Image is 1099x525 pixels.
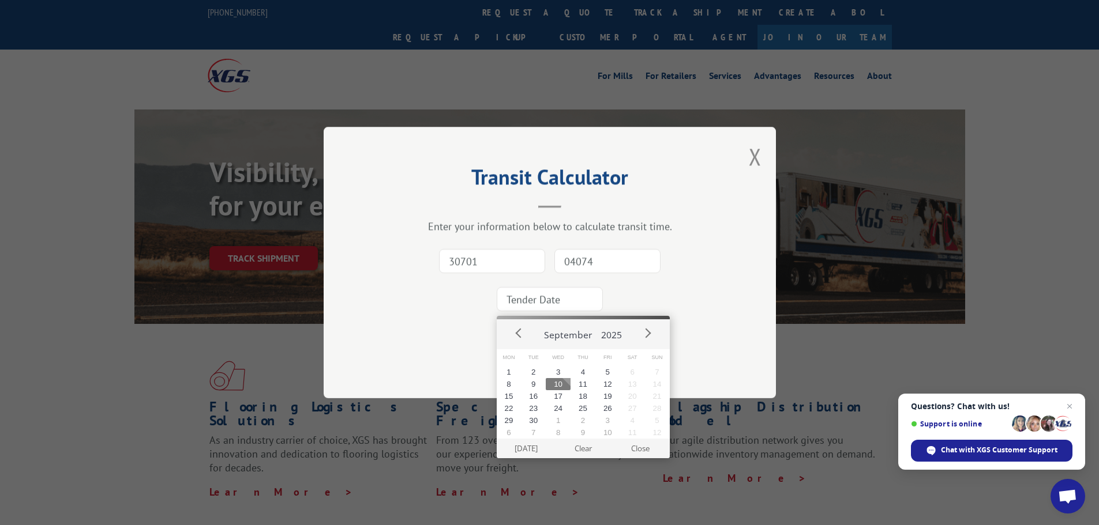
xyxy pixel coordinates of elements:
[749,141,762,172] button: Close modal
[497,390,522,402] button: 15
[554,439,612,458] button: Clear
[595,426,620,439] button: 10
[595,402,620,414] button: 26
[381,220,718,233] div: Enter your information below to calculate transit time.
[645,378,670,390] button: 14
[497,287,603,311] input: Tender Date
[645,349,670,366] span: Sun
[571,366,595,378] button: 4
[497,426,522,439] button: 6
[620,349,645,366] span: Sat
[911,440,1072,462] div: Chat with XGS Customer Support
[571,414,595,426] button: 2
[1063,399,1077,413] span: Close chat
[546,390,571,402] button: 17
[497,349,522,366] span: Mon
[521,414,546,426] button: 30
[645,414,670,426] button: 5
[612,439,669,458] button: Close
[554,249,661,273] input: Dest. Zip
[620,366,645,378] button: 6
[521,378,546,390] button: 9
[1051,479,1085,513] div: Open chat
[571,426,595,439] button: 9
[546,414,571,426] button: 1
[911,420,1008,428] span: Support is online
[620,390,645,402] button: 20
[521,402,546,414] button: 23
[645,390,670,402] button: 21
[571,402,595,414] button: 25
[497,378,522,390] button: 8
[546,426,571,439] button: 8
[911,402,1072,411] span: Questions? Chat with us!
[645,426,670,439] button: 12
[497,439,554,458] button: [DATE]
[511,324,528,342] button: Prev
[521,390,546,402] button: 16
[521,366,546,378] button: 2
[639,324,656,342] button: Next
[497,414,522,426] button: 29
[521,426,546,439] button: 7
[546,366,571,378] button: 3
[620,426,645,439] button: 11
[595,349,620,366] span: Fri
[546,378,571,390] button: 10
[620,414,645,426] button: 4
[595,414,620,426] button: 3
[497,366,522,378] button: 1
[381,169,718,191] h2: Transit Calculator
[571,349,595,366] span: Thu
[620,378,645,390] button: 13
[439,249,545,273] input: Origin Zip
[571,378,595,390] button: 11
[571,390,595,402] button: 18
[620,402,645,414] button: 27
[595,366,620,378] button: 5
[941,445,1057,455] span: Chat with XGS Customer Support
[497,402,522,414] button: 22
[595,390,620,402] button: 19
[546,349,571,366] span: Wed
[597,319,627,346] button: 2025
[539,319,597,346] button: September
[595,378,620,390] button: 12
[645,366,670,378] button: 7
[645,402,670,414] button: 28
[521,349,546,366] span: Tue
[546,402,571,414] button: 24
